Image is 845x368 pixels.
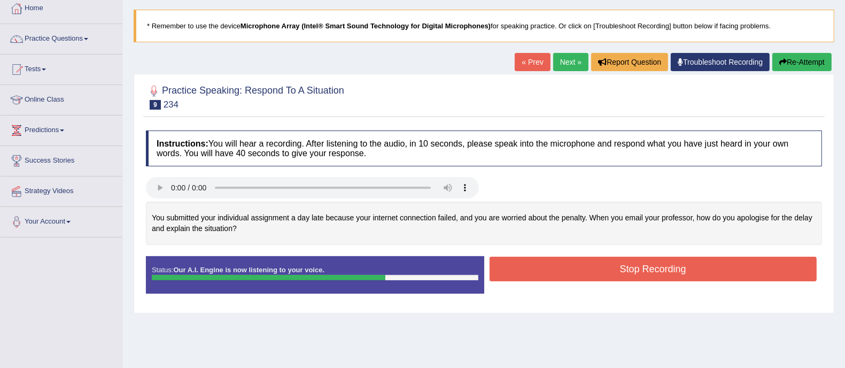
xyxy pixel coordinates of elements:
a: Next » [553,53,588,71]
a: « Prev [515,53,550,71]
button: Re-Attempt [772,53,832,71]
a: Your Account [1,207,122,234]
a: Strategy Videos [1,177,122,203]
strong: Our A.I. Engine is now listening to your voice. [173,266,324,274]
b: Microphone Array (Intel® Smart Sound Technology for Digital Microphones) [241,22,491,30]
b: Instructions: [157,139,208,148]
a: Tests [1,55,122,81]
button: Stop Recording [490,257,817,281]
h2: Practice Speaking: Respond To A Situation [146,83,344,110]
a: Success Stories [1,146,122,173]
h4: You will hear a recording. After listening to the audio, in 10 seconds, please speak into the mic... [146,131,822,166]
a: Predictions [1,116,122,142]
a: Online Class [1,85,122,112]
button: Report Question [591,53,668,71]
a: Practice Questions [1,24,122,51]
div: You submitted your individual assignment a day late because your internet connection failed, and ... [146,202,822,245]
small: 234 [164,99,179,110]
blockquote: * Remember to use the device for speaking practice. Or click on [Troubleshoot Recording] button b... [134,10,834,42]
a: Troubleshoot Recording [671,53,770,71]
span: 9 [150,100,161,110]
div: Status: [146,256,484,294]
